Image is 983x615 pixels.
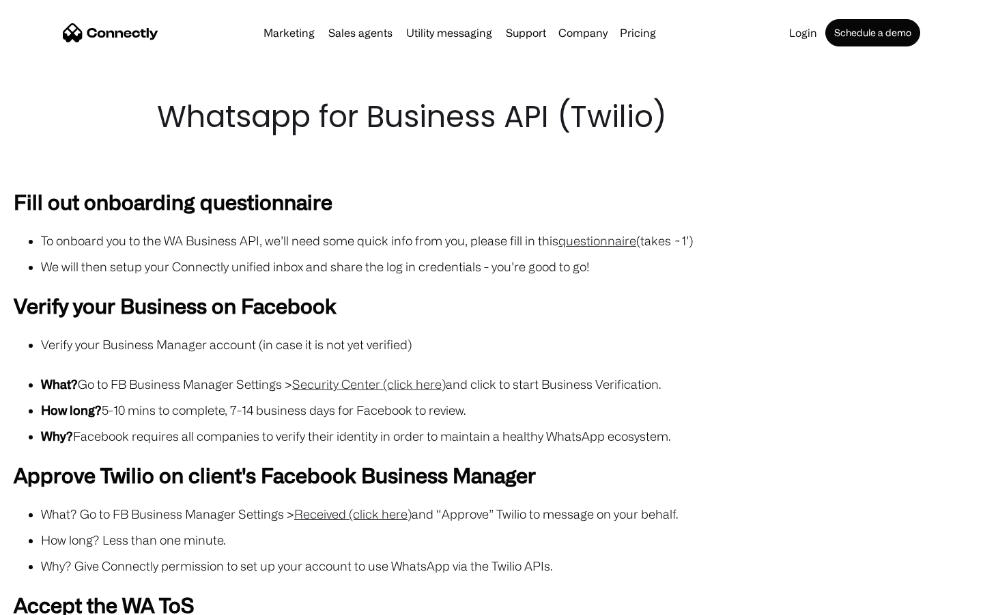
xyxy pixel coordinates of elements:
strong: What? [41,377,78,391]
li: What? Go to FB Business Manager Settings > and “Approve” Twilio to message on your behalf. [41,504,969,523]
strong: Fill out onboarding questionnaire [14,190,332,213]
a: Security Center (click here) [292,377,446,391]
strong: How long? [41,403,102,417]
strong: Why? [41,429,73,443]
ul: Language list [27,591,82,610]
a: Received (click here) [294,507,412,521]
li: To onboard you to the WA Business API, we’ll need some quick info from you, please fill in this (... [41,231,969,250]
a: Schedule a demo [825,19,920,46]
div: Company [554,23,612,42]
a: Marketing [258,27,320,38]
li: How long? Less than one minute. [41,530,969,549]
a: Pricing [614,27,661,38]
h1: Whatsapp for Business API (Twilio) [157,96,826,138]
li: Why? Give Connectly permission to set up your account to use WhatsApp via the Twilio APIs. [41,556,969,575]
strong: Verify your Business on Facebook [14,294,337,317]
li: We will then setup your Connectly unified inbox and share the log in credentials - you’re good to... [41,257,969,276]
a: Login [784,27,823,38]
a: Utility messaging [401,27,498,38]
li: 5-10 mins to complete, 7-14 business days for Facebook to review. [41,400,969,420]
a: questionnaire [558,234,636,247]
aside: Language selected: English [14,591,82,610]
div: Company [558,23,608,42]
a: Support [500,27,552,38]
a: home [63,23,158,43]
a: Sales agents [323,27,398,38]
li: Go to FB Business Manager Settings > and click to start Business Verification. [41,374,969,394]
li: Facebook requires all companies to verify their identity in order to maintain a healthy WhatsApp ... [41,426,969,446]
li: Verify your Business Manager account (in case it is not yet verified) [41,335,969,354]
strong: Approve Twilio on client's Facebook Business Manager [14,463,536,487]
